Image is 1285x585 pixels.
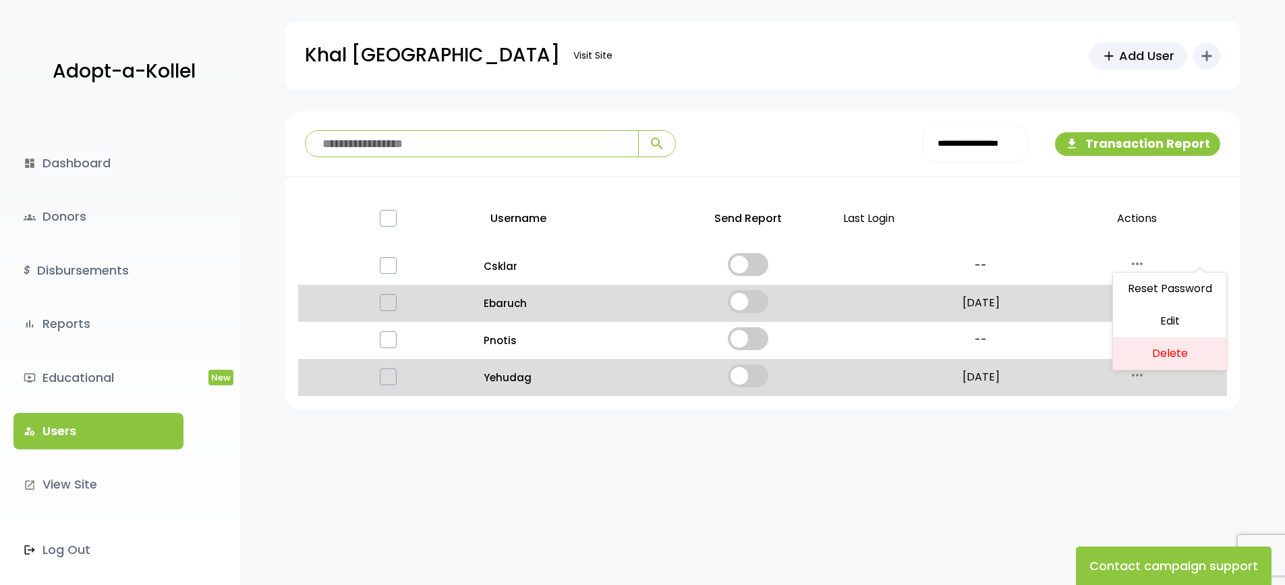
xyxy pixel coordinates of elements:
a: Delete [1113,337,1226,370]
i: launch [24,479,36,491]
a: ondemand_videoEducationalNew [13,360,183,396]
a: Log Out [13,532,183,568]
a: Csklar [484,257,653,275]
p: Send Report [664,196,833,242]
a: Yehudag [484,368,653,387]
span: Last Login [843,211,894,226]
span: groups [24,211,36,223]
i: file_download [1065,137,1079,150]
i: dashboard [24,157,36,169]
span: Add User [1119,47,1174,65]
a: Ebaruch [484,294,653,312]
i: add [1199,48,1215,64]
p: [DATE] [920,294,1041,313]
i: bar_chart [24,318,36,330]
button: search [638,131,675,157]
i: more_horiz [1129,256,1145,272]
i: more_horiz [1129,367,1145,383]
button: add [1193,43,1220,69]
a: $Disbursements [13,252,183,289]
p: Adopt-a-Kollel [53,55,196,88]
span: search [649,136,665,152]
p: -- [920,256,1041,276]
button: file_downloadTransaction Report [1055,132,1220,156]
a: Reset Password [1113,273,1226,305]
i: ondemand_video [24,372,36,384]
a: Adopt-a-Kollel [46,39,196,105]
a: addAdd User [1089,43,1187,69]
span: add [1102,49,1116,63]
a: Edit [1113,305,1226,337]
a: bar_chartReports [13,306,183,342]
a: manage_accountsUsers [13,413,183,449]
span: New [208,370,233,385]
p: -- [920,331,1041,350]
a: dashboardDashboard [13,145,183,182]
p: [DATE] [920,368,1041,387]
i: manage_accounts [24,425,36,437]
i: $ [24,261,30,281]
button: Contact campaign support [1076,547,1272,585]
a: Pnotis [484,331,653,350]
a: groupsDonors [13,198,183,235]
p: Actions [1052,196,1222,242]
a: launchView Site [13,466,183,503]
a: Visit Site [567,43,619,69]
p: Khal [GEOGRAPHIC_DATA] [305,38,560,72]
span: Username [490,211,546,226]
